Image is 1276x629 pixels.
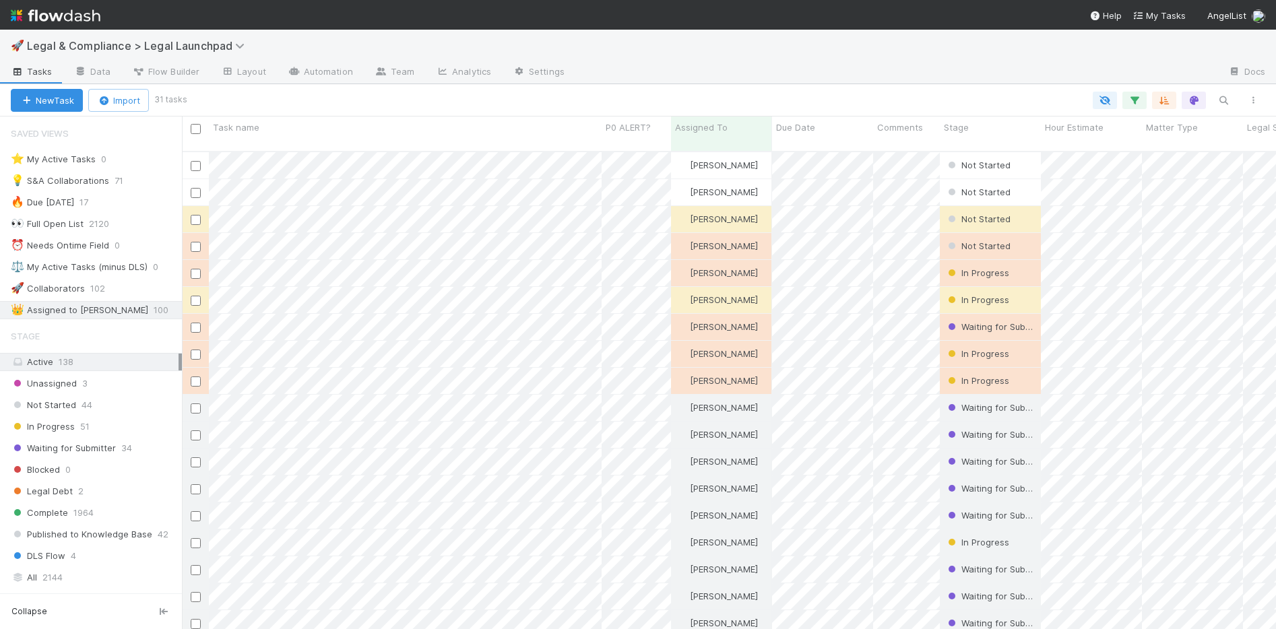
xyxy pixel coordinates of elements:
span: Assigned To [11,590,69,617]
div: All [11,569,179,586]
span: [PERSON_NAME] [690,564,758,574]
img: avatar_b5be9b1b-4537-4870-b8e7-50cc2287641b.png [677,591,688,601]
span: [PERSON_NAME] [690,429,758,440]
span: Due Date [776,121,815,134]
div: My Active Tasks [11,151,96,168]
span: Flow Builder [132,65,199,78]
img: avatar_b5be9b1b-4537-4870-b8e7-50cc2287641b.png [677,240,688,251]
span: 0 [101,151,120,168]
span: [PERSON_NAME] [690,267,758,278]
div: Full Open List [11,216,84,232]
span: Waiting for Submitter [945,429,1050,440]
span: [PERSON_NAME] [690,321,758,332]
div: Waiting for Submitter [945,455,1034,468]
div: [PERSON_NAME] [676,482,758,495]
span: Waiting for Submitter [945,618,1050,628]
span: 17 [79,194,102,211]
span: 102 [90,280,119,297]
a: Automation [277,62,364,84]
div: S&A Collaborations [11,172,109,189]
span: 44 [82,397,92,413]
span: Legal & Compliance > Legal Launchpad [27,39,251,53]
span: 0 [65,461,71,478]
div: [PERSON_NAME] [676,320,758,333]
img: avatar_b5be9b1b-4537-4870-b8e7-50cc2287641b.png [677,510,688,521]
img: avatar_b5be9b1b-4537-4870-b8e7-50cc2287641b.png [677,564,688,574]
img: avatar_b5be9b1b-4537-4870-b8e7-50cc2287641b.png [677,294,688,305]
span: 0 [153,259,172,275]
small: 31 tasks [154,94,187,106]
input: Toggle Row Selected [191,484,201,494]
button: NewTask [11,89,83,112]
img: avatar_b5be9b1b-4537-4870-b8e7-50cc2287641b.png [677,618,688,628]
input: Toggle Row Selected [191,215,201,225]
div: [PERSON_NAME] [676,455,758,468]
div: Active [11,354,179,370]
div: [PERSON_NAME] [676,508,758,522]
span: [PERSON_NAME] [690,294,758,305]
span: Waiting for Submitter [945,510,1050,521]
input: Toggle Row Selected [191,403,201,413]
input: Toggle Row Selected [191,269,201,279]
img: avatar_b5be9b1b-4537-4870-b8e7-50cc2287641b.png [677,348,688,359]
span: Unassigned [11,375,77,392]
span: [PERSON_NAME] [690,591,758,601]
input: Toggle Row Selected [191,538,201,548]
span: 🚀 [11,40,24,51]
img: avatar_b5be9b1b-4537-4870-b8e7-50cc2287641b.png [677,456,688,467]
span: P0 ALERT? [606,121,651,134]
div: [PERSON_NAME] [676,428,758,441]
span: 👀 [11,218,24,229]
span: 51 [80,418,90,435]
div: Not Started [945,239,1011,253]
div: [PERSON_NAME] [676,158,758,172]
span: Stage [944,121,969,134]
div: Waiting for Submitter [945,589,1034,603]
span: [PERSON_NAME] [690,483,758,494]
span: Comments [877,121,923,134]
img: avatar_ba22fd42-677f-4b89-aaa3-073be741e398.png [1252,9,1265,23]
div: [PERSON_NAME] [676,562,758,576]
input: Toggle Row Selected [191,242,201,252]
div: [PERSON_NAME] [676,347,758,360]
span: AngelList [1207,10,1246,21]
span: [PERSON_NAME] [690,456,758,467]
div: [PERSON_NAME] [676,293,758,306]
span: 3 [82,375,88,392]
span: [PERSON_NAME] [690,618,758,628]
span: Task name [213,121,259,134]
span: Not Started [11,397,76,413]
span: Matter Type [1146,121,1198,134]
span: 4 [71,548,76,564]
div: [PERSON_NAME] [676,266,758,279]
span: Waiting for Submitter [945,321,1050,332]
span: Waiting for Submitter [945,483,1050,494]
span: [PERSON_NAME] [690,510,758,521]
span: Waiting for Submitter [945,402,1050,413]
div: Not Started [945,212,1011,226]
span: 71 [115,172,137,189]
span: [PERSON_NAME] [690,213,758,224]
span: Blocked [11,461,60,478]
span: 💡 [11,174,24,186]
div: In Progress [945,293,1009,306]
img: avatar_b5be9b1b-4537-4870-b8e7-50cc2287641b.png [677,213,688,224]
input: Toggle Row Selected [191,592,201,602]
span: 1964 [73,504,94,521]
a: My Tasks [1133,9,1186,22]
img: logo-inverted-e16ddd16eac7371096b0.svg [11,4,100,27]
div: Waiting for Submitter [945,562,1034,576]
input: Toggle Row Selected [191,457,201,467]
span: 🚀 [11,282,24,294]
span: 100 [154,302,182,319]
input: Toggle Row Selected [191,430,201,440]
span: 138 [59,356,73,367]
div: Not Started [945,158,1011,172]
div: Waiting for Submitter [945,482,1034,495]
span: Waiting for Submitter [945,564,1050,574]
div: Waiting for Submitter [945,428,1034,441]
span: ⚖️ [11,261,24,272]
input: Toggle Row Selected [191,376,201,387]
a: Data [63,62,121,84]
span: Saved Views [11,120,69,147]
